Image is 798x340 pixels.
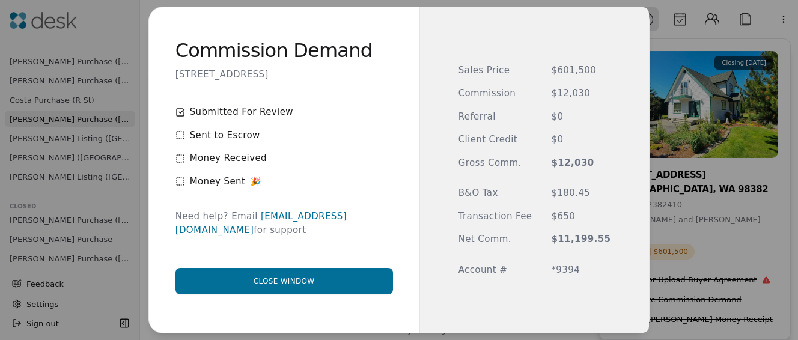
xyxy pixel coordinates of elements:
[458,87,532,100] span: Commission
[458,133,532,147] span: Client Credit
[551,87,611,100] span: $12,030
[551,232,611,246] span: $11,199.55
[458,186,532,200] span: B&O Tax
[175,210,393,237] div: Need help? Email
[190,105,293,119] span: Submitted For Review
[551,186,611,200] span: $180.45
[551,133,611,147] span: $0
[175,268,393,294] button: Close window
[458,210,532,223] span: Transaction Fee
[551,64,611,77] span: $601,500
[551,156,611,170] span: $12,030
[458,110,532,124] span: Referral
[190,129,260,142] span: Sent to Escrow
[551,110,611,124] span: $0
[458,156,532,170] span: Gross Comm.
[175,211,347,235] a: [EMAIL_ADDRESS][DOMAIN_NAME]
[175,46,373,56] h2: Commission Demand
[458,232,532,246] span: Net Comm.
[551,210,611,223] span: $650
[458,64,532,77] span: Sales Price
[551,263,611,277] span: *9394
[458,263,532,277] span: Account #
[175,68,269,82] p: [STREET_ADDRESS]
[250,176,261,187] span: 🎉
[254,225,306,235] span: for support
[190,175,262,189] span: Money Sent
[190,151,267,165] span: Money Received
